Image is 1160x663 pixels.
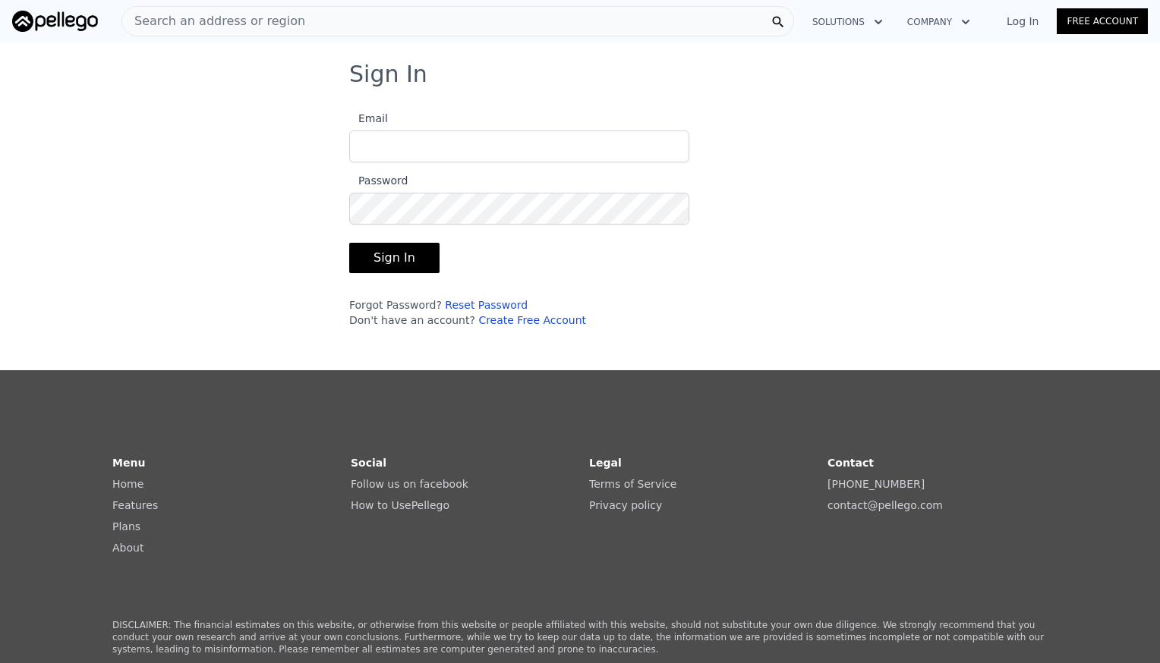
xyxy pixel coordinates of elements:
[827,478,925,490] a: [PHONE_NUMBER]
[112,619,1048,655] p: DISCLAIMER: The financial estimates on this website, or otherwise from this website or people aff...
[12,11,98,32] img: Pellego
[112,520,140,533] a: Plans
[349,297,689,328] div: Forgot Password? Don't have an account?
[895,8,982,36] button: Company
[589,499,662,511] a: Privacy policy
[351,499,449,511] a: How to UsePellego
[351,478,468,490] a: Follow us on facebook
[478,314,586,326] a: Create Free Account
[589,478,676,490] a: Terms of Service
[349,61,811,88] h3: Sign In
[800,8,895,36] button: Solutions
[112,478,143,490] a: Home
[122,12,305,30] span: Search an address or region
[112,542,143,554] a: About
[1057,8,1148,34] a: Free Account
[349,193,689,225] input: Password
[351,457,386,469] strong: Social
[988,14,1057,29] a: Log In
[112,457,145,469] strong: Menu
[349,243,440,273] button: Sign In
[349,130,689,162] input: Email
[112,499,158,511] a: Features
[445,299,528,311] a: Reset Password
[349,174,408,187] span: Password
[827,499,943,511] a: contact@pellego.com
[349,112,388,124] span: Email
[589,457,622,469] strong: Legal
[827,457,874,469] strong: Contact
